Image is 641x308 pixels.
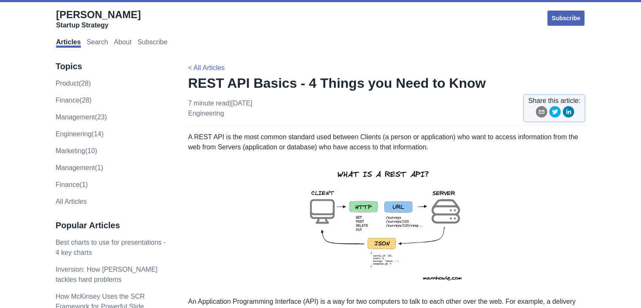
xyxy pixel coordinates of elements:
div: Startup Strategy [56,21,141,30]
a: Best charts to use for presentations - 4 key charts [56,239,166,256]
h3: Topics [56,61,170,72]
a: About [114,38,131,48]
button: email [536,106,547,121]
a: Subscribe [137,38,167,48]
a: Articles [56,38,81,48]
a: All Articles [56,198,87,205]
p: A REST API is the most common standard used between Clients (a person or application) who want to... [188,132,585,152]
a: Management(1) [56,164,103,171]
button: twitter [549,106,561,121]
a: management(23) [56,113,107,121]
button: linkedin [563,106,574,121]
a: finance(28) [56,97,91,104]
a: < All Articles [188,64,225,71]
a: [PERSON_NAME]Startup Strategy [56,8,141,30]
span: [PERSON_NAME] [56,9,141,20]
a: Inversion: How [PERSON_NAME] tackles hard problems [56,266,158,283]
a: Subscribe [547,10,585,27]
a: engineering [188,110,224,117]
a: Finance(1) [56,181,88,188]
a: marketing(10) [56,147,97,154]
h3: Popular Articles [56,220,170,231]
span: Share this article: [528,96,580,106]
p: 7 minute read | [DATE] [188,98,252,119]
a: product(28) [56,80,91,87]
a: engineering(14) [56,130,104,138]
a: Search [87,38,108,48]
img: rest-api [295,159,479,290]
h1: REST API Basics - 4 Things you Need to Know [188,75,585,92]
